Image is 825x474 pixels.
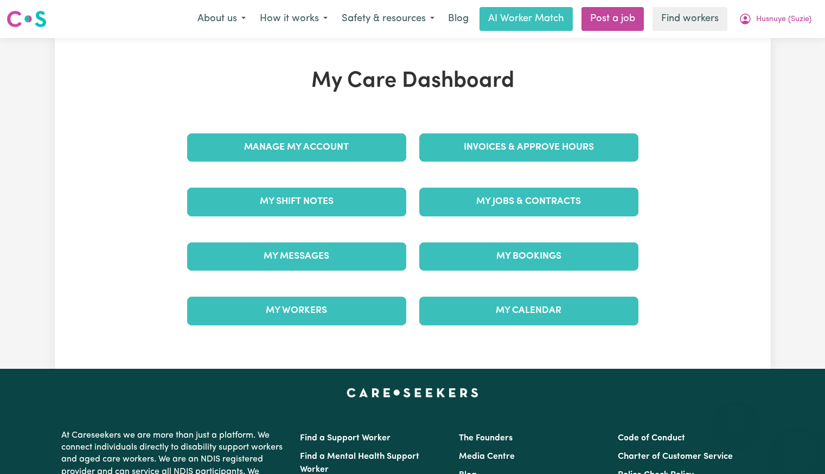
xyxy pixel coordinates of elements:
[442,7,475,31] a: Blog
[459,452,515,461] a: Media Centre
[347,388,478,397] a: Careseekers home page
[459,434,513,443] a: The Founders
[300,434,391,443] a: Find a Support Worker
[419,188,638,216] a: My Jobs & Contracts
[187,133,406,162] a: Manage My Account
[618,452,733,461] a: Charter of Customer Service
[181,68,645,94] h1: My Care Dashboard
[7,7,47,31] a: Careseekers logo
[7,9,47,29] img: Careseekers logo
[782,431,816,465] iframe: Button to launch messaging window
[419,242,638,271] a: My Bookings
[187,297,406,325] a: My Workers
[190,8,253,30] button: About us
[419,297,638,325] a: My Calendar
[725,405,747,426] iframe: Close message
[335,8,442,30] button: Safety & resources
[653,7,727,31] a: Find workers
[187,242,406,271] a: My Messages
[732,8,818,30] button: My Account
[300,452,419,474] a: Find a Mental Health Support Worker
[419,133,638,162] a: Invoices & Approve Hours
[756,14,811,25] span: Husnuye (Suzie)
[581,7,644,31] a: Post a job
[187,188,406,216] a: My Shift Notes
[618,434,685,443] a: Code of Conduct
[253,8,335,30] button: How it works
[479,7,573,31] a: AI Worker Match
